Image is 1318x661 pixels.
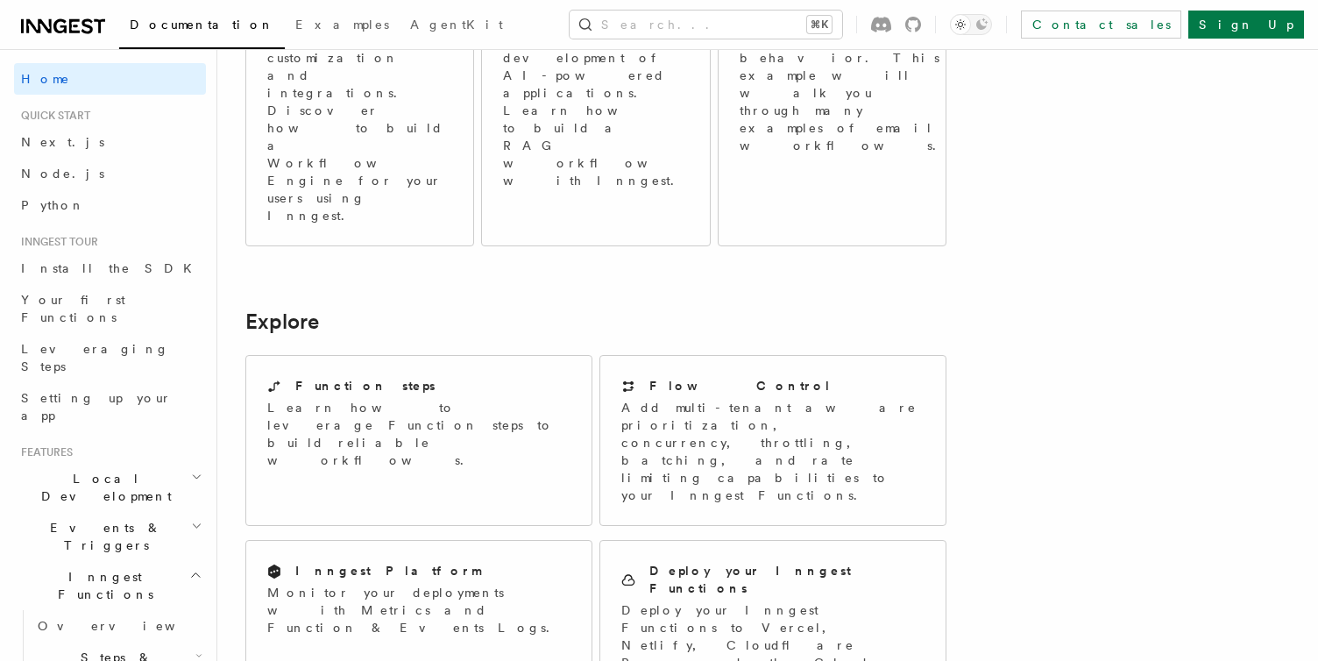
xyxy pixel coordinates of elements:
[570,11,842,39] button: Search...⌘K
[285,5,400,47] a: Examples
[21,198,85,212] span: Python
[21,135,104,149] span: Next.js
[621,399,925,504] p: Add multi-tenant aware prioritization, concurrency, throttling, batching, and rate limiting capab...
[14,252,206,284] a: Install the SDK
[14,235,98,249] span: Inngest tour
[1188,11,1304,39] a: Sign Up
[267,14,452,224] p: Users [DATE] are demanding customization and integrations. Discover how to build a Workflow Engin...
[14,519,191,554] span: Events & Triggers
[245,355,592,526] a: Function stepsLearn how to leverage Function steps to build reliable workflows.
[14,445,73,459] span: Features
[14,561,206,610] button: Inngest Functions
[1021,11,1181,39] a: Contact sales
[21,391,172,423] span: Setting up your app
[31,610,206,642] a: Overview
[14,284,206,333] a: Your first Functions
[410,18,503,32] span: AgentKit
[21,342,169,373] span: Leveraging Steps
[130,18,274,32] span: Documentation
[295,377,436,394] h2: Function steps
[14,333,206,382] a: Leveraging Steps
[119,5,285,49] a: Documentation
[267,399,570,469] p: Learn how to leverage Function steps to build reliable workflows.
[400,5,514,47] a: AgentKit
[14,158,206,189] a: Node.js
[21,293,125,324] span: Your first Functions
[267,584,570,636] p: Monitor your deployments with Metrics and Function & Events Logs.
[807,16,832,33] kbd: ⌘K
[14,382,206,431] a: Setting up your app
[295,18,389,32] span: Examples
[14,470,191,505] span: Local Development
[14,568,189,603] span: Inngest Functions
[14,126,206,158] a: Next.js
[14,109,90,123] span: Quick start
[21,70,70,88] span: Home
[14,189,206,221] a: Python
[599,355,946,526] a: Flow ControlAdd multi-tenant aware prioritization, concurrency, throttling, batching, and rate li...
[14,512,206,561] button: Events & Triggers
[649,377,832,394] h2: Flow Control
[21,167,104,181] span: Node.js
[14,63,206,95] a: Home
[38,619,218,633] span: Overview
[14,463,206,512] button: Local Development
[245,309,319,334] a: Explore
[295,562,481,579] h2: Inngest Platform
[21,261,202,275] span: Install the SDK
[503,14,691,189] p: Inngest offers tools to support the development of AI-powered applications. Learn how to build a ...
[649,562,925,597] h2: Deploy your Inngest Functions
[950,14,992,35] button: Toggle dark mode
